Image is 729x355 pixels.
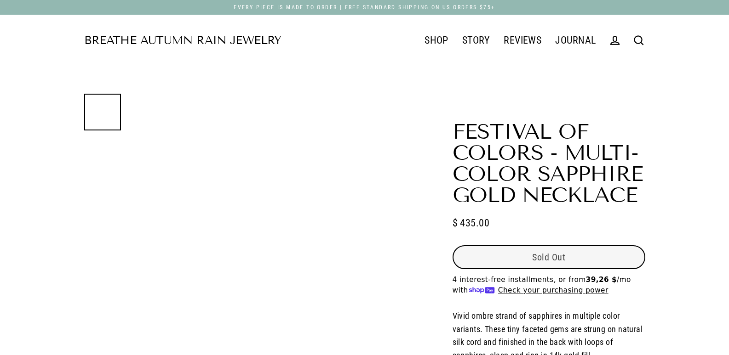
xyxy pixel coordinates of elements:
a: REVIEWS [497,29,548,52]
span: $ 435.00 [453,215,490,231]
span: Sold Out [532,251,565,262]
a: STORY [455,29,497,52]
a: SHOP [418,29,455,52]
a: JOURNAL [548,29,603,52]
h1: Festival of Colors - Multi-Color Sapphire Gold Necklace [453,121,645,206]
button: Sold Out [453,245,645,269]
div: Primary [281,28,603,52]
a: Breathe Autumn Rain Jewelry [84,35,281,46]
